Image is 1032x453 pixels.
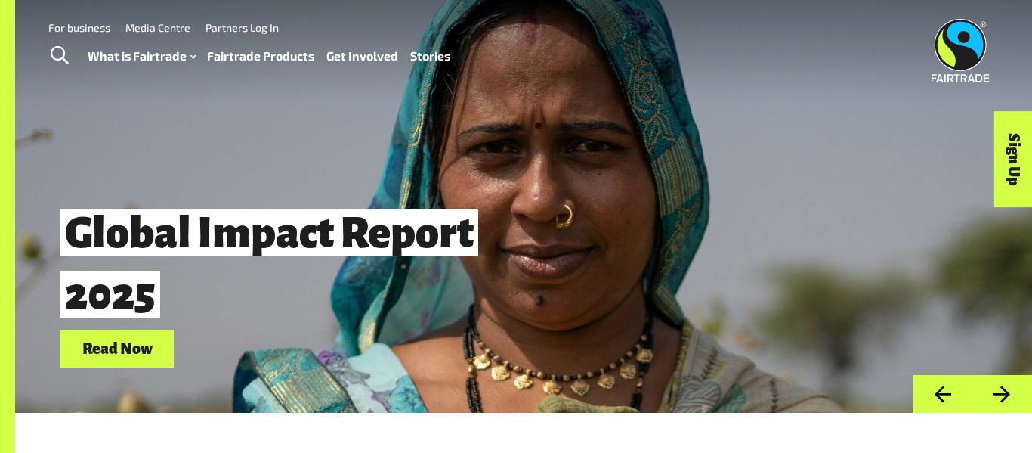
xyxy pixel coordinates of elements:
[205,21,279,34] a: Partners Log In
[972,375,1032,414] button: Next
[932,19,990,82] img: Fairtrade Australia New Zealand logo
[410,45,450,67] a: Stories
[60,209,478,318] span: Global Impact Report 2025
[41,37,78,75] a: Toggle Search
[60,330,174,368] a: Read Now
[88,45,196,67] a: What is Fairtrade
[48,21,110,34] a: For business
[326,45,398,67] a: Get Involved
[125,21,190,34] a: Media Centre
[207,45,314,67] a: Fairtrade Products
[913,375,972,414] button: Previous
